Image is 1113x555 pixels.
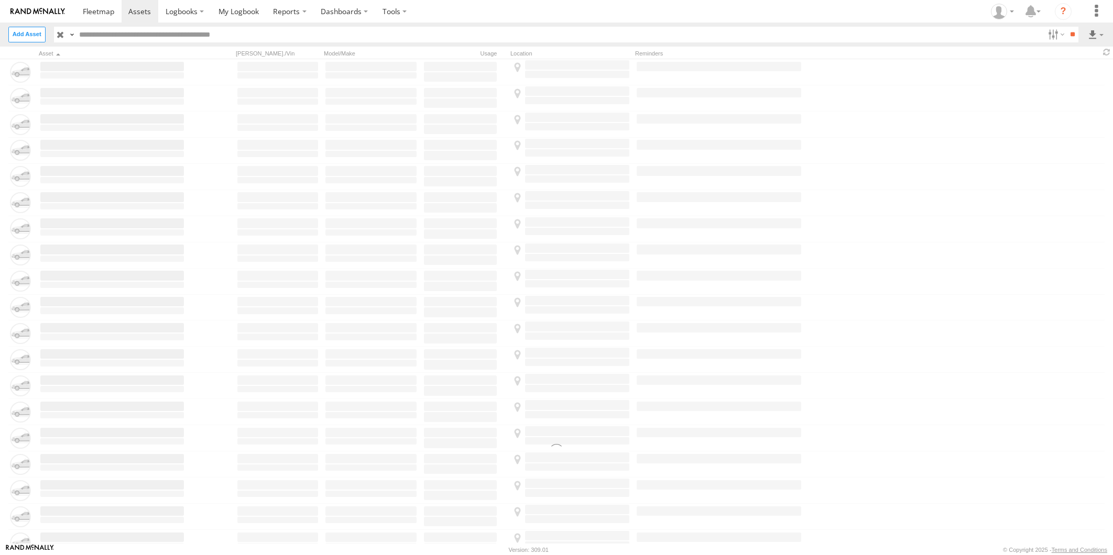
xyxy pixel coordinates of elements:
[987,4,1018,19] div: Zarni Lwin
[1052,547,1107,553] a: Terms and Conditions
[1087,27,1105,42] label: Export results as...
[1044,27,1066,42] label: Search Filter Options
[509,547,549,553] div: Version: 309.01
[1055,3,1072,20] i: ?
[10,8,65,15] img: rand-logo.svg
[67,27,75,42] label: Search Query
[1100,48,1113,58] span: Refresh
[510,50,631,57] div: Location
[635,50,803,57] div: Reminders
[39,50,185,57] div: Click to Sort
[8,27,46,42] label: Create New Asset
[422,50,506,57] div: Usage
[6,545,54,555] a: Visit our Website
[324,50,418,57] div: Model/Make
[1003,547,1107,553] div: © Copyright 2025 -
[236,50,320,57] div: [PERSON_NAME]./Vin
